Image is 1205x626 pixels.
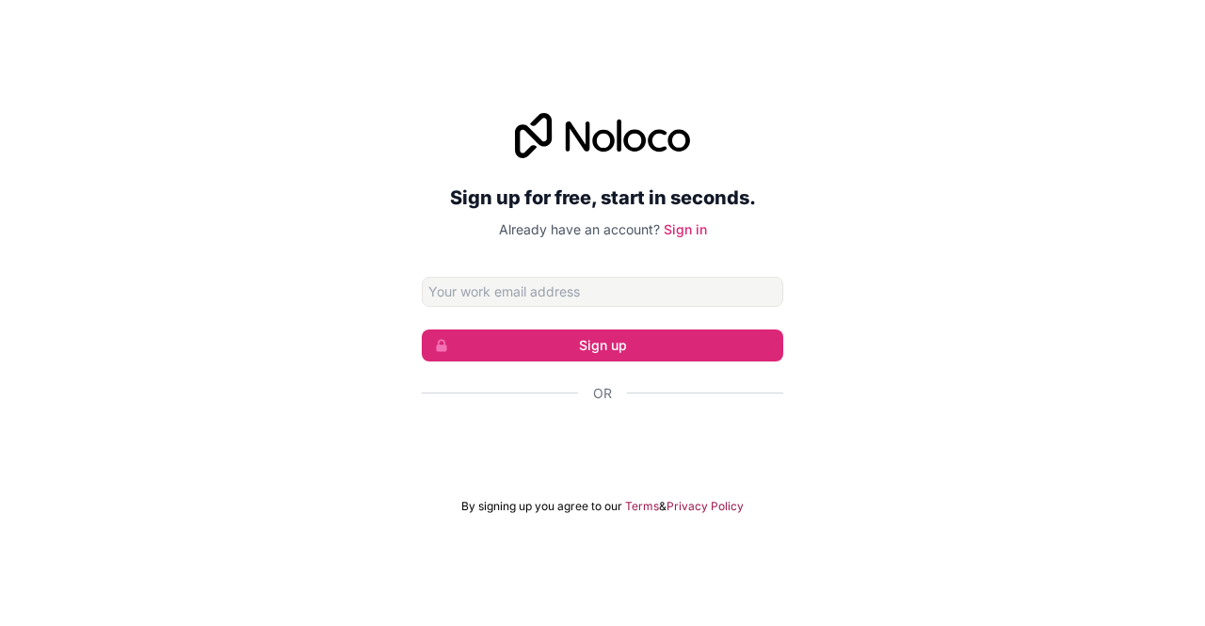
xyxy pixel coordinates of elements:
[664,221,707,237] a: Sign in
[659,499,667,514] span: &
[499,221,660,237] span: Already have an account?
[625,499,659,514] a: Terms
[461,499,622,514] span: By signing up you agree to our
[422,277,783,307] input: Email address
[412,424,793,465] iframe: Sign in with Google Button
[422,329,783,361] button: Sign up
[422,181,783,215] h2: Sign up for free, start in seconds.
[593,384,612,403] span: Or
[667,499,744,514] a: Privacy Policy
